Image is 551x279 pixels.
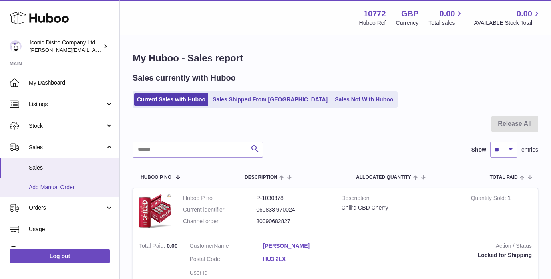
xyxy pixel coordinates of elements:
a: Current Sales with Huboo [134,93,208,106]
span: 0.00 [517,8,532,19]
a: 0.00 AVAILABLE Stock Total [474,8,541,27]
span: Description [245,175,277,180]
a: Sales Not With Huboo [332,93,396,106]
strong: 10772 [364,8,386,19]
dd: 060838 970024 [256,206,329,214]
dt: Current identifier [183,206,256,214]
dt: Name [190,242,263,252]
span: Sales [29,164,113,172]
span: Usage [29,226,113,233]
strong: Action / Status [348,242,532,252]
span: Add Manual Order [29,184,113,191]
span: entries [521,146,538,154]
span: Sales [29,144,105,151]
dt: Channel order [183,218,256,225]
a: 0.00 Total sales [428,8,464,27]
strong: Description [342,194,459,204]
div: Chill'd CBD Cherry [342,204,459,212]
img: paul@iconicdistro.com [10,40,22,52]
span: 0.00 [440,8,455,19]
div: Locked for Shipping [348,251,532,259]
td: 1 [465,188,538,236]
label: Show [471,146,486,154]
span: Customer [190,243,214,249]
span: [PERSON_NAME][EMAIL_ADDRESS][DOMAIN_NAME] [30,47,160,53]
strong: GBP [401,8,418,19]
dt: User Id [190,269,263,277]
a: Log out [10,249,110,263]
span: Stock [29,122,105,130]
a: [PERSON_NAME] [263,242,336,250]
span: Total paid [490,175,518,180]
dd: P-1030878 [256,194,329,202]
span: ALLOCATED Quantity [356,175,411,180]
img: 1738772995.jpg [139,194,171,228]
span: AVAILABLE Stock Total [474,19,541,27]
span: Total sales [428,19,464,27]
h1: My Huboo - Sales report [133,52,538,65]
dt: Huboo P no [183,194,256,202]
dd: 30090682827 [256,218,329,225]
div: Currency [396,19,419,27]
span: Huboo P no [141,175,171,180]
span: Orders [29,204,105,212]
span: My Dashboard [29,79,113,87]
dt: Postal Code [190,255,263,265]
span: Listings [29,101,105,108]
strong: Quantity Sold [471,195,508,203]
a: Sales Shipped From [GEOGRAPHIC_DATA] [210,93,330,106]
div: Huboo Ref [359,19,386,27]
strong: Total Paid [139,243,167,251]
div: Iconic Distro Company Ltd [30,39,101,54]
h2: Sales currently with Huboo [133,73,236,83]
span: 0.00 [167,243,177,249]
a: HU3 2LX [263,255,336,263]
